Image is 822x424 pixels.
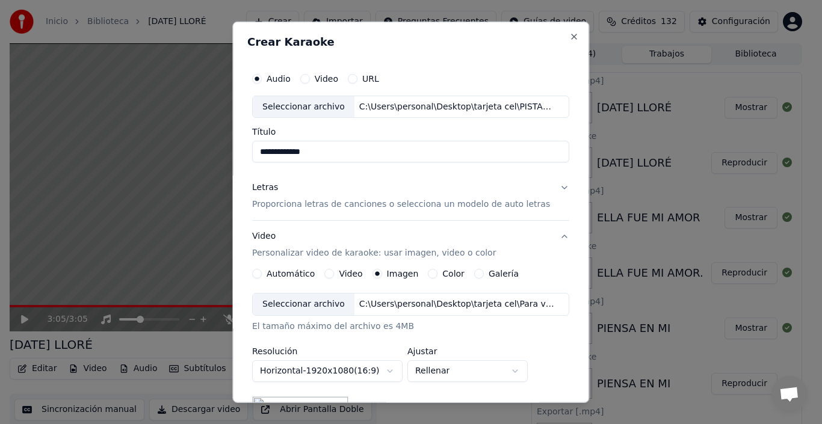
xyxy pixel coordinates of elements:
[354,298,559,310] div: C:\Users\personal\Desktop\tarjeta cel\Para videos\IMG-20210104-WA0016.jpg
[387,269,419,278] label: Imagen
[443,269,465,278] label: Color
[252,247,496,259] p: Personalizar video de karaoke: usar imagen, video o color
[315,74,338,82] label: Video
[362,74,379,82] label: URL
[354,100,559,112] div: C:\Users\personal\Desktop\tarjeta cel\PISTAS CH@RLY\A DONDE VAYAS_PISTA.mp3
[407,347,528,355] label: Ajustar
[339,269,363,278] label: Video
[489,269,519,278] label: Galería
[253,293,354,315] div: Seleccionar archivo
[252,128,569,136] label: Título
[267,74,291,82] label: Audio
[252,172,569,220] button: LetrasProporciona letras de canciones o selecciona un modelo de auto letras
[253,96,354,117] div: Seleccionar archivo
[252,321,569,333] div: El tamaño máximo del archivo es 4MB
[252,198,550,210] p: Proporciona letras de canciones o selecciona un modelo de auto letras
[247,36,574,47] h2: Crear Karaoke
[252,221,569,269] button: VideoPersonalizar video de karaoke: usar imagen, video o color
[252,347,403,355] label: Resolución
[252,230,496,259] div: Video
[252,182,278,194] div: Letras
[267,269,315,278] label: Automático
